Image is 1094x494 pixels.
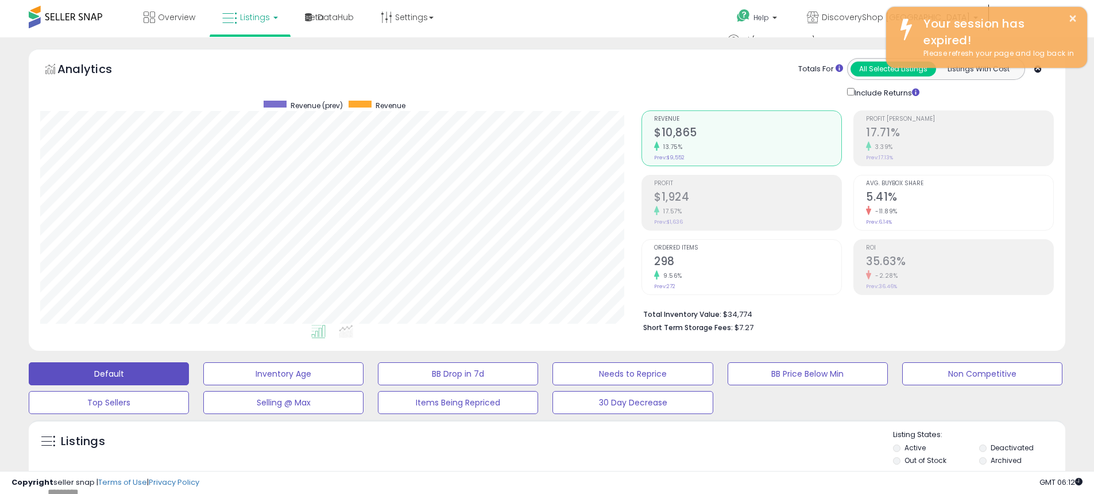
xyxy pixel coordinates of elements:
[378,391,538,414] button: Items Being Repriced
[866,219,892,225] small: Prev: 6.14%
[728,35,823,58] a: Hi [PERSON_NAME]
[1068,12,1077,26] button: ×
[654,245,841,251] span: Ordered Items
[1039,477,1083,488] span: 2025-08-15 06:12 GMT
[851,62,936,76] button: All Selected Listings
[728,362,888,385] button: BB Price Below Min
[736,9,751,23] i: Get Help
[291,101,343,110] span: Revenue (prev)
[643,307,1045,320] li: $34,774
[735,322,753,333] span: $7.27
[866,154,893,161] small: Prev: 17.13%
[904,455,946,465] label: Out of Stock
[904,443,926,453] label: Active
[654,190,841,206] h2: $1,924
[158,12,195,23] span: Overview
[866,126,1053,141] h2: 17.71%
[149,477,199,488] a: Privacy Policy
[643,323,733,332] b: Short Term Storage Fees:
[659,271,682,280] small: 9.56%
[203,362,364,385] button: Inventory Age
[659,143,682,151] small: 13.75%
[902,362,1062,385] button: Non Competitive
[98,477,147,488] a: Terms of Use
[866,255,1053,270] h2: 35.63%
[753,13,769,22] span: Help
[654,126,841,141] h2: $10,865
[798,64,843,75] div: Totals For
[654,283,675,290] small: Prev: 272
[654,116,841,122] span: Revenue
[743,35,815,46] span: Hi [PERSON_NAME]
[871,207,898,216] small: -11.89%
[654,219,683,225] small: Prev: $1,636
[11,477,199,488] div: seller snap | |
[991,455,1022,465] label: Archived
[61,434,105,450] h5: Listings
[240,12,270,23] span: Listings
[11,477,53,488] strong: Copyright
[29,391,189,414] button: Top Sellers
[866,245,1053,251] span: ROI
[838,86,933,99] div: Include Returns
[866,116,1053,122] span: Profit [PERSON_NAME]
[57,61,134,80] h5: Analytics
[643,309,721,319] b: Total Inventory Value:
[991,443,1034,453] label: Deactivated
[866,283,897,290] small: Prev: 36.46%
[552,362,713,385] button: Needs to Reprice
[866,181,1053,187] span: Avg. Buybox Share
[935,62,1021,76] button: Listings With Cost
[871,271,898,280] small: -2.28%
[866,190,1053,206] h2: 5.41%
[376,101,405,110] span: Revenue
[654,255,841,270] h2: 298
[378,362,538,385] button: BB Drop in 7d
[654,181,841,187] span: Profit
[915,16,1078,48] div: Your session has expired!
[318,12,354,23] span: DataHub
[659,207,682,216] small: 17.57%
[29,362,189,385] button: Default
[915,48,1078,59] div: Please refresh your page and log back in
[654,154,685,161] small: Prev: $9,552
[893,430,1065,441] p: Listing States:
[822,12,970,23] span: DiscoveryShop [GEOGRAPHIC_DATA]
[203,391,364,414] button: Selling @ Max
[871,143,893,151] small: 3.39%
[552,391,713,414] button: 30 Day Decrease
